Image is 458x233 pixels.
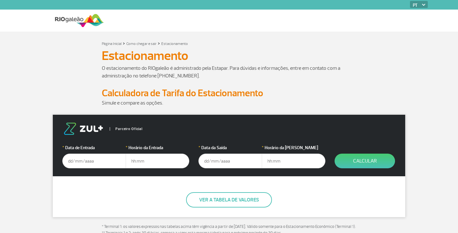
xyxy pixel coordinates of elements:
a: Página Inicial [102,41,121,46]
input: hh:mm [262,154,325,168]
label: Horário da Entrada [126,144,189,151]
label: Data da Saída [198,144,262,151]
button: Calcular [335,154,395,168]
label: Data de Entrada [62,144,126,151]
h1: Estacionamento [102,50,356,61]
p: O estacionamento do RIOgaleão é administrado pela Estapar. Para dúvidas e informações, entre em c... [102,64,356,80]
a: Estacionamento [161,41,188,46]
span: Parceiro Oficial [110,127,142,131]
a: Como chegar e sair [126,41,156,46]
p: Simule e compare as opções. [102,99,356,107]
a: > [158,40,160,47]
img: logo-zul.png [62,123,104,135]
input: dd/mm/aaaa [62,154,126,168]
input: hh:mm [126,154,189,168]
h2: Calculadora de Tarifa do Estacionamento [102,87,356,99]
a: > [123,40,125,47]
input: dd/mm/aaaa [198,154,262,168]
button: Ver a tabela de valores [186,192,272,208]
label: Horário da [PERSON_NAME] [262,144,325,151]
